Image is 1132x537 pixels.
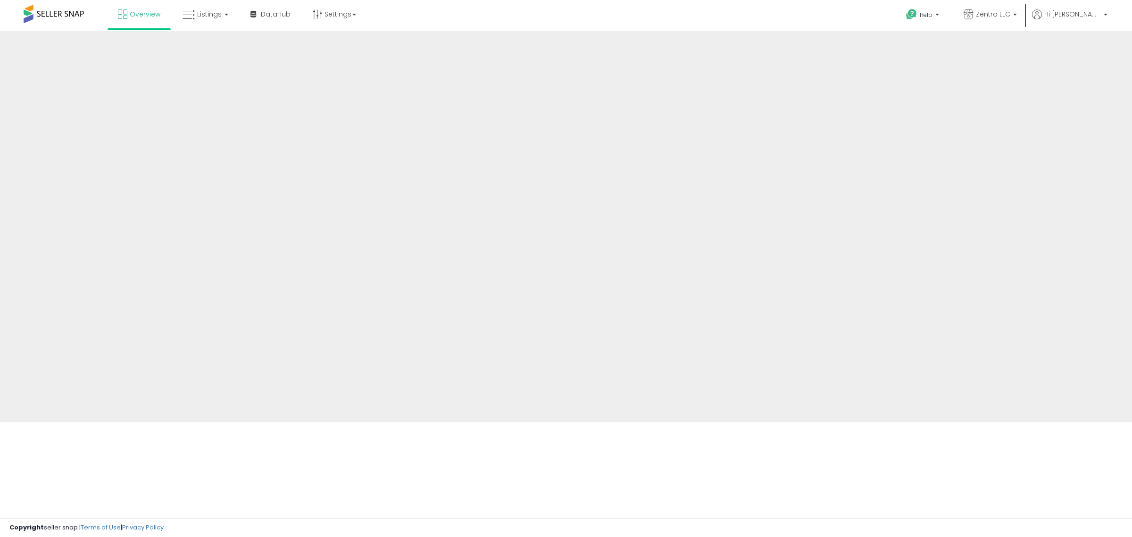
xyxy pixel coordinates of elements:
i: Get Help [906,8,917,20]
span: Help [920,11,932,19]
a: Help [899,1,949,31]
span: Listings [197,9,222,19]
a: Hi [PERSON_NAME] [1032,9,1107,31]
span: Zentra LLC [976,9,1010,19]
span: Overview [130,9,160,19]
span: Hi [PERSON_NAME] [1044,9,1101,19]
span: DataHub [261,9,291,19]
